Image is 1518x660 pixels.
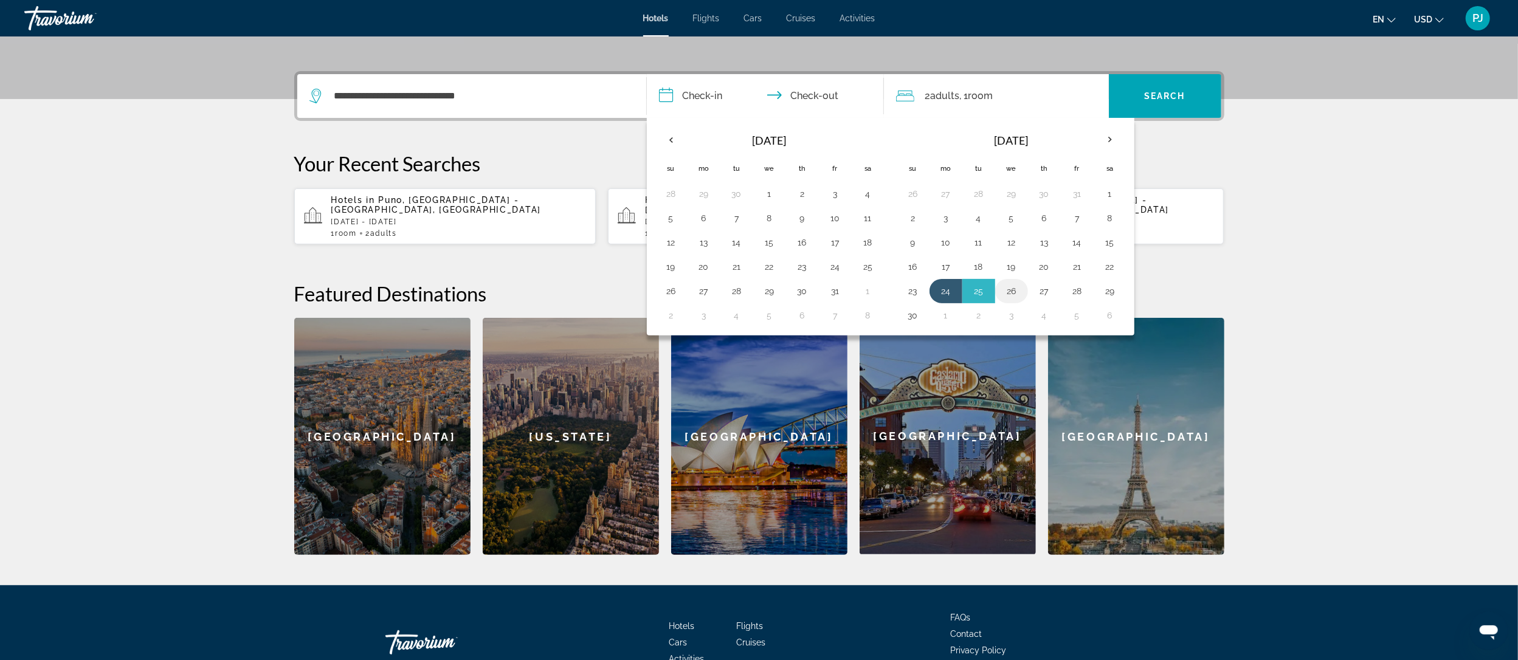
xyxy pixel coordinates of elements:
[645,195,797,215] span: [GEOGRAPHIC_DATA], [GEOGRAPHIC_DATA] (CZM)
[760,283,779,300] button: Day 29
[727,234,747,251] button: Day 14
[727,307,747,324] button: Day 4
[694,210,714,227] button: Day 6
[694,234,714,251] button: Day 13
[661,210,681,227] button: Day 5
[1109,74,1221,118] button: Search
[1002,234,1021,251] button: Day 12
[669,638,687,647] a: Cars
[1100,258,1120,275] button: Day 22
[294,151,1224,176] p: Your Recent Searches
[936,283,956,300] button: Day 24
[645,195,689,205] span: Hotels in
[840,13,875,23] a: Activities
[647,74,884,118] button: Check in and out dates
[787,13,816,23] span: Cruises
[693,13,720,23] span: Flights
[661,258,681,275] button: Day 19
[335,229,357,238] span: Room
[903,210,923,227] button: Day 2
[727,210,747,227] button: Day 7
[1002,283,1021,300] button: Day 26
[931,90,960,101] span: Adults
[1068,234,1087,251] button: Day 14
[294,188,596,245] button: Hotels in Puno, [GEOGRAPHIC_DATA] - [GEOGRAPHIC_DATA], [GEOGRAPHIC_DATA][DATE] - [DATE]1Room2Adults
[925,88,960,105] span: 2
[671,318,847,555] a: [GEOGRAPHIC_DATA]
[858,185,878,202] button: Day 4
[858,258,878,275] button: Day 25
[826,210,845,227] button: Day 10
[365,229,397,238] span: 2
[1035,234,1054,251] button: Day 13
[331,229,357,238] span: 1
[936,210,956,227] button: Day 3
[884,74,1109,118] button: Travelers: 2 adults, 0 children
[661,307,681,324] button: Day 2
[294,281,1224,306] h2: Featured Destinations
[969,210,988,227] button: Day 4
[736,638,765,647] a: Cruises
[793,258,812,275] button: Day 23
[645,218,900,226] p: [DATE] - [DATE]
[331,195,541,215] span: Puno, [GEOGRAPHIC_DATA] - [GEOGRAPHIC_DATA], [GEOGRAPHIC_DATA]
[694,258,714,275] button: Day 20
[826,234,845,251] button: Day 17
[1100,307,1120,324] button: Day 6
[669,621,694,631] a: Hotels
[1035,307,1054,324] button: Day 4
[969,234,988,251] button: Day 11
[903,234,923,251] button: Day 9
[969,185,988,202] button: Day 28
[1472,12,1483,24] span: PJ
[903,307,923,324] button: Day 30
[24,2,146,34] a: Travorium
[1100,283,1120,300] button: Day 29
[793,234,812,251] button: Day 16
[951,613,971,622] a: FAQs
[858,234,878,251] button: Day 18
[1002,210,1021,227] button: Day 5
[1035,185,1054,202] button: Day 30
[860,318,1036,555] a: [GEOGRAPHIC_DATA]
[297,74,1221,118] div: Search widget
[688,126,852,155] th: [DATE]
[483,318,659,555] a: [US_STATE]
[1048,318,1224,555] a: [GEOGRAPHIC_DATA]
[858,283,878,300] button: Day 1
[826,283,845,300] button: Day 31
[331,195,375,205] span: Hotels in
[968,90,993,101] span: Room
[969,307,988,324] button: Day 2
[903,185,923,202] button: Day 26
[1002,185,1021,202] button: Day 29
[793,283,812,300] button: Day 30
[951,645,1007,655] span: Privacy Policy
[294,318,471,555] a: [GEOGRAPHIC_DATA]
[1100,210,1120,227] button: Day 8
[645,229,671,238] span: 1
[858,307,878,324] button: Day 8
[1469,611,1508,650] iframe: Button to launch messaging window
[936,258,956,275] button: Day 17
[736,621,763,631] a: Flights
[1094,126,1126,154] button: Next month
[860,318,1036,554] div: [GEOGRAPHIC_DATA]
[661,234,681,251] button: Day 12
[951,629,982,639] a: Contact
[643,13,669,23] a: Hotels
[744,13,762,23] a: Cars
[1035,210,1054,227] button: Day 6
[903,258,923,275] button: Day 16
[936,234,956,251] button: Day 10
[1414,15,1432,24] span: USD
[694,185,714,202] button: Day 29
